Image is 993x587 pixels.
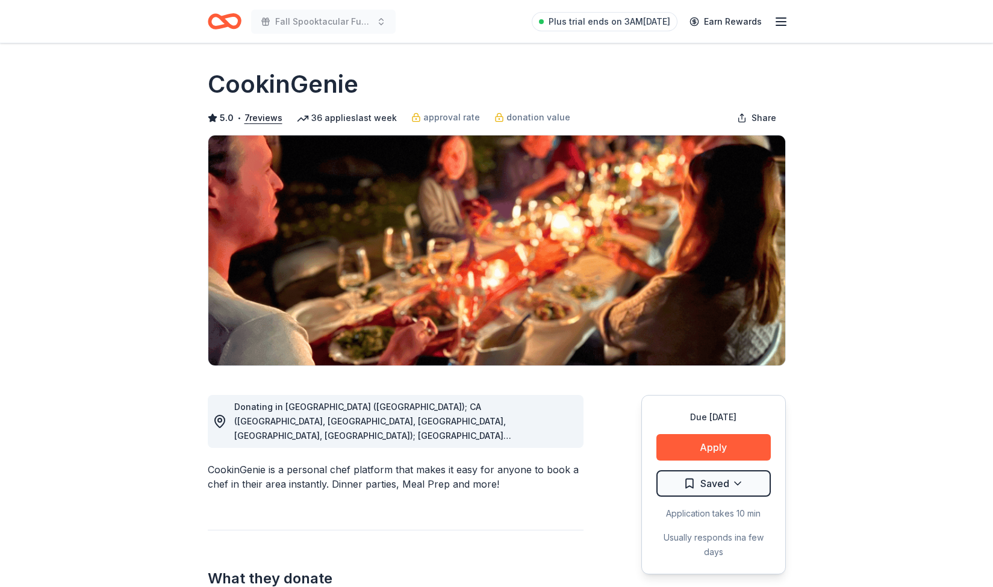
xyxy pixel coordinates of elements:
h1: CookinGenie [208,67,358,101]
div: 36 applies last week [297,111,397,125]
button: 7reviews [244,111,282,125]
a: Home [208,7,241,36]
div: Usually responds in a few days [656,530,771,559]
span: Saved [700,476,729,491]
img: Image for CookinGenie [208,135,785,365]
button: Share [727,106,786,130]
span: donation value [506,110,570,125]
a: Plus trial ends on 3AM[DATE] [532,12,677,31]
div: Application takes 10 min [656,506,771,521]
button: Apply [656,434,771,461]
a: Earn Rewards [682,11,769,33]
button: Saved [656,470,771,497]
div: CookinGenie is a personal chef platform that makes it easy for anyone to book a chef in their are... [208,462,584,491]
span: Share [752,111,776,125]
span: approval rate [423,110,480,125]
div: Due [DATE] [656,410,771,424]
span: 5.0 [220,111,234,125]
button: Fall Spooktacular Fundraiser [251,10,396,34]
span: • [237,113,241,123]
a: donation value [494,110,570,125]
a: approval rate [411,110,480,125]
span: Fall Spooktacular Fundraiser [275,14,372,29]
span: Plus trial ends on 3AM[DATE] [549,14,670,29]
